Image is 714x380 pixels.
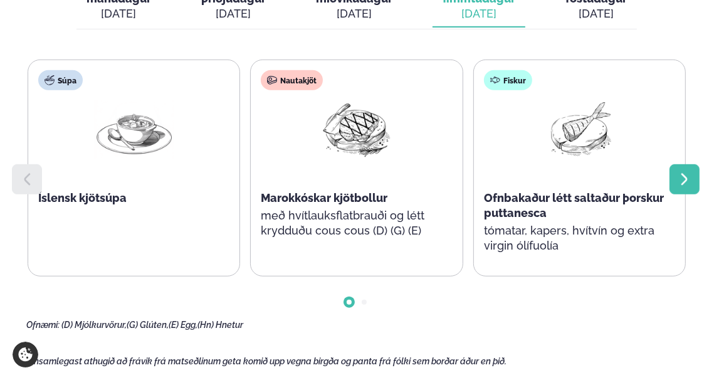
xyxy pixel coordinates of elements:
[201,6,266,21] div: [DATE]
[26,356,507,366] span: Vinsamlegast athugið að frávik frá matseðlinum geta komið upp vegna birgða og panta frá fólki sem...
[261,70,323,90] div: Nautakjöt
[490,75,500,85] img: fish.svg
[38,70,83,90] div: Súpa
[61,320,127,330] span: (D) Mjólkurvörur,
[347,300,352,305] span: Go to slide 1
[45,75,55,85] img: soup.svg
[261,208,452,238] p: með hvítlauksflatbrauði og létt krydduðu cous cous (D) (G) (E)
[362,300,367,305] span: Go to slide 2
[87,6,151,21] div: [DATE]
[13,342,38,367] a: Cookie settings
[169,320,197,330] span: (E) Egg,
[539,100,619,158] img: Fish.png
[565,6,627,21] div: [DATE]
[197,320,243,330] span: (Hn) Hnetur
[38,191,127,204] span: Íslensk kjötsúpa
[484,70,532,90] div: Fiskur
[261,191,387,204] span: Marokkóskar kjötbollur
[316,6,392,21] div: [DATE]
[317,100,397,158] img: Beef-Meat.png
[484,223,675,253] p: tómatar, kapers, hvítvín og extra virgin ólífuolía
[94,100,174,159] img: Soup.png
[267,75,277,85] img: beef.svg
[484,191,664,219] span: Ofnbakaður létt saltaður þorskur puttanesca
[443,6,515,21] div: [DATE]
[127,320,169,330] span: (G) Glúten,
[26,320,60,330] span: Ofnæmi:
